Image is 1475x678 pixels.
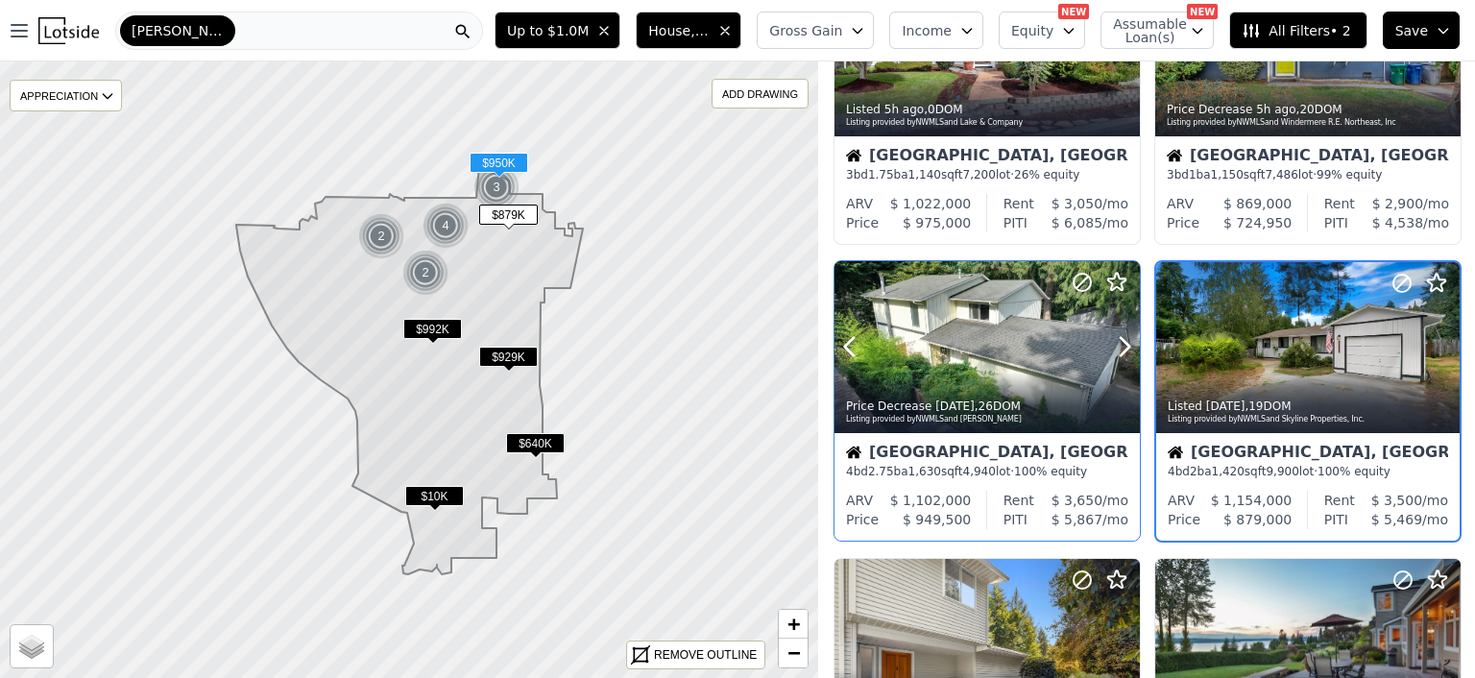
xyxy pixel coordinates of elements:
button: Gross Gain [757,12,874,49]
div: PITI [1003,510,1028,529]
img: House [846,445,861,460]
div: Rent [1324,194,1355,213]
div: Price Decrease , 26 DOM [846,399,1130,414]
span: 1,140 [908,168,941,182]
div: /mo [1355,491,1448,510]
span: $ 3,050 [1052,196,1102,211]
span: [PERSON_NAME] [132,21,224,40]
div: PITI [1324,213,1348,232]
span: $10K [405,486,464,506]
div: $950K [470,153,528,181]
button: Equity [999,12,1085,49]
div: Listed , 0 DOM [846,102,1130,117]
div: 2 [402,250,448,296]
div: Price Decrease , 20 DOM [1167,102,1451,117]
div: $640K [506,433,565,461]
a: Zoom in [779,610,808,639]
div: /mo [1028,213,1128,232]
span: $879K [479,205,538,225]
span: $ 975,000 [903,215,971,230]
div: ARV [846,194,873,213]
div: 4 bd 2.75 ba sqft lot · 100% equity [846,464,1128,479]
button: House, Multifamily [636,12,741,49]
div: Rent [1003,194,1034,213]
span: 7,486 [1265,168,1297,182]
div: Rent [1003,491,1034,510]
div: /mo [1028,510,1128,529]
img: Lotside [38,17,99,44]
div: [GEOGRAPHIC_DATA], [GEOGRAPHIC_DATA] [1168,445,1448,464]
img: g1.png [358,213,405,259]
span: $ 879,000 [1223,512,1292,527]
span: $950K [470,153,528,173]
span: $ 3,650 [1052,493,1102,508]
div: Listed , 19 DOM [1168,399,1450,414]
div: ARV [846,491,873,510]
span: $ 869,000 [1223,196,1292,211]
span: Save [1395,21,1428,40]
img: g1.png [423,203,470,249]
div: /mo [1034,194,1128,213]
span: $ 5,469 [1371,512,1422,527]
div: [GEOGRAPHIC_DATA], [GEOGRAPHIC_DATA] [846,148,1128,167]
span: Gross Gain [769,21,842,40]
div: 3 [473,164,520,210]
div: ARV [1167,194,1194,213]
div: PITI [1003,213,1028,232]
div: Listing provided by NWMLS and Skyline Properties, Inc. [1168,414,1450,425]
div: /mo [1355,194,1449,213]
div: $879K [479,205,538,232]
div: $929K [479,347,538,375]
span: $ 4,538 [1372,215,1423,230]
div: Rent [1324,491,1355,510]
span: House, Multifamily [648,21,710,40]
div: NEW [1187,4,1218,19]
button: Income [889,12,983,49]
div: 4 bd 2 ba sqft lot · 100% equity [1168,464,1448,479]
a: Price Decrease [DATE],26DOMListing provided byNWMLSand [PERSON_NAME]House[GEOGRAPHIC_DATA], [GEOG... [834,260,1139,543]
span: 9,900 [1266,465,1298,478]
div: Listing provided by NWMLS and Windermere R.E. Northeast, Inc [1167,117,1451,129]
button: Save [1383,12,1460,49]
a: Zoom out [779,639,808,667]
div: $10K [405,486,464,514]
span: $ 5,867 [1052,512,1102,527]
span: $640K [506,433,565,453]
div: Price [1168,510,1200,529]
div: NEW [1058,4,1089,19]
div: [GEOGRAPHIC_DATA], [GEOGRAPHIC_DATA] [1167,148,1449,167]
div: 3 bd 1.75 ba sqft lot · 26% equity [846,167,1128,182]
div: /mo [1034,491,1128,510]
span: Assumable Loan(s) [1113,17,1174,44]
span: + [787,612,800,636]
img: House [846,148,861,163]
div: ARV [1168,491,1195,510]
a: Listed [DATE],19DOMListing provided byNWMLSand Skyline Properties, Inc.House[GEOGRAPHIC_DATA], [G... [1154,260,1460,543]
img: g1.png [402,250,449,296]
div: APPRECIATION [10,80,122,111]
span: Income [902,21,952,40]
span: $ 2,900 [1372,196,1423,211]
span: 1,420 [1212,465,1245,478]
div: Price [846,510,879,529]
time: 2025-09-25 22:21 [1206,400,1245,413]
span: Up to $1.0M [507,21,589,40]
a: Layers [11,625,53,667]
time: 2025-09-28 03:59 [935,400,975,413]
div: [GEOGRAPHIC_DATA], [GEOGRAPHIC_DATA] [846,445,1128,464]
span: $992K [403,319,462,339]
time: 2025-09-30 16:23 [1256,103,1295,116]
span: $ 724,950 [1223,215,1292,230]
button: Up to $1.0M [495,12,620,49]
div: REMOVE OUTLINE [654,646,757,664]
span: − [787,641,800,665]
span: $ 1,154,000 [1211,493,1293,508]
span: $ 6,085 [1052,215,1102,230]
span: $ 3,500 [1371,493,1422,508]
div: Price [846,213,879,232]
div: Listing provided by NWMLS and [PERSON_NAME] [846,414,1130,425]
span: All Filters • 2 [1242,21,1350,40]
div: Listing provided by NWMLS and Lake & Company [846,117,1130,129]
div: /mo [1348,510,1448,529]
time: 2025-09-30 16:53 [884,103,924,116]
